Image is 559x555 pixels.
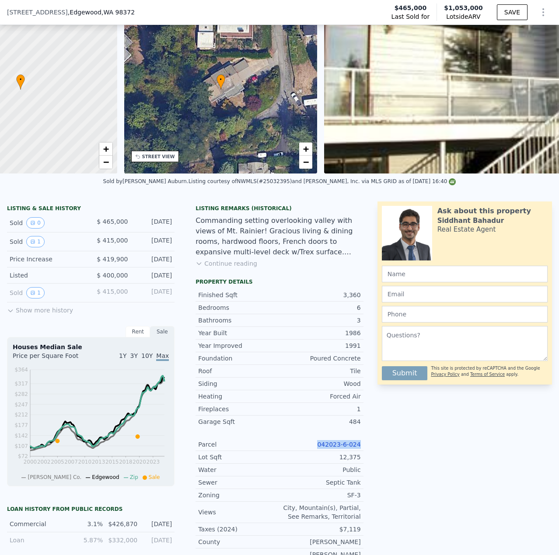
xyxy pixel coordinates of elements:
div: Roof [198,367,279,375]
div: Loan history from public records [7,506,175,513]
div: 1 [279,405,361,413]
tspan: 2007 [64,459,78,465]
tspan: 2018 [119,459,133,465]
div: • [16,74,25,90]
div: 1991 [279,341,361,350]
tspan: 2002 [37,459,51,465]
div: Lot Sqft [198,453,279,461]
div: Wood [279,379,361,388]
div: City, Mountain(s), Partial, See Remarks, Territorial [279,503,361,521]
div: Siddhant Bahadur [437,216,504,225]
tspan: $247 [14,402,28,408]
tspan: $142 [14,433,28,439]
div: SF-3 [279,491,361,499]
div: 3.1% [73,520,103,528]
div: Forced Air [279,392,361,401]
span: 1Y [119,352,126,359]
div: Rent [126,326,150,337]
button: View historical data [26,287,45,298]
span: Edgewood [92,474,119,480]
tspan: 2010 [78,459,92,465]
div: Price Increase [10,255,84,264]
span: − [303,156,309,167]
span: $1,053,000 [444,4,483,11]
tspan: $72 [18,453,28,459]
div: Water [198,465,279,474]
div: Price per Square Foot [13,351,91,365]
div: STREET VIEW [142,153,175,160]
span: $ 419,900 [97,256,128,263]
button: Show Options [535,3,552,21]
div: 3,360 [279,291,361,299]
div: Public [279,465,361,474]
div: Year Improved [198,341,279,350]
div: Sold by [PERSON_NAME] Auburn . [103,178,189,184]
div: Zoning [198,491,279,499]
div: Bathrooms [198,316,279,325]
span: Lotside ARV [444,12,483,21]
a: Zoom in [299,142,312,156]
tspan: $177 [14,422,28,428]
a: Privacy Policy [431,372,459,377]
span: Sale [149,474,160,480]
button: Submit [382,366,428,380]
span: $ 415,000 [97,237,128,244]
div: Taxes (2024) [198,525,279,534]
span: + [103,143,108,154]
tspan: 2020 [133,459,146,465]
tspan: 2013 [92,459,105,465]
tspan: 2015 [105,459,119,465]
div: [DATE] [135,287,172,298]
input: Email [382,286,548,302]
span: $ 465,000 [97,218,128,225]
button: View historical data [26,217,45,229]
tspan: $282 [14,391,28,397]
span: + [303,143,309,154]
span: $ 400,000 [97,272,128,279]
a: Terms of Service [470,372,505,377]
button: Show more history [7,302,73,315]
div: $7,119 [279,525,361,534]
div: 1986 [279,329,361,337]
div: Tile [279,367,361,375]
div: 12,375 [279,453,361,461]
tspan: 2005 [51,459,64,465]
div: Parcel [198,440,279,449]
span: Last Sold for [391,12,430,21]
div: LISTING & SALE HISTORY [7,205,175,214]
div: [DATE] [143,536,172,545]
div: Finished Sqft [198,291,279,299]
div: Foundation [198,354,279,363]
div: [DATE] [135,236,172,247]
div: Sold [10,217,84,229]
button: View historical data [26,236,45,247]
div: Heating [198,392,279,401]
a: Zoom out [299,156,312,169]
a: Zoom in [99,142,112,156]
div: Sale [150,326,175,337]
div: Ask about this property [437,206,531,216]
div: Septic Tank [279,478,361,487]
div: Views [198,508,279,517]
tspan: 2023 [147,459,160,465]
div: Poured Concrete [279,354,361,363]
span: [PERSON_NAME] Co. [28,474,81,480]
a: Zoom out [99,156,112,169]
div: • [217,74,225,90]
div: Real Estate Agent [437,225,496,234]
div: Commanding setting overlooking valley with views of Mt. Rainier! Gracious living & dining rooms, ... [196,215,363,257]
input: Name [382,266,548,282]
div: 3 [279,316,361,325]
div: Fireplaces [198,405,279,413]
span: Zip [130,474,138,480]
div: $332,000 [108,536,137,545]
span: $ 415,000 [97,288,128,295]
tspan: $364 [14,367,28,373]
div: Houses Median Sale [13,343,169,351]
span: 3Y [130,352,138,359]
span: Max [156,352,169,361]
div: Garage Sqft [198,417,279,426]
div: Sewer [198,478,279,487]
span: , WA 98372 [101,9,135,16]
div: Listing Remarks (Historical) [196,205,363,212]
